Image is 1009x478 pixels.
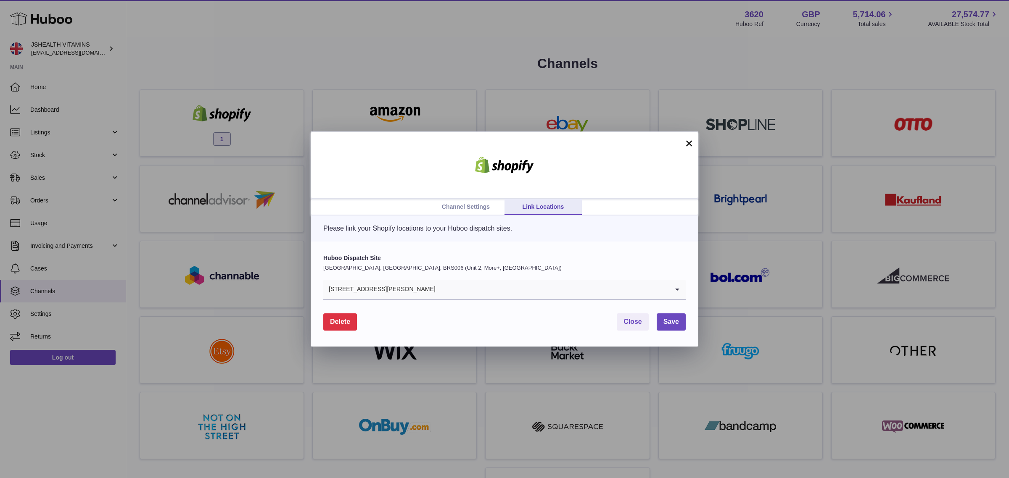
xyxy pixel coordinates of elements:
[323,254,686,262] label: Huboo Dispatch Site
[323,313,357,331] button: Delete
[469,157,540,173] img: shopify
[657,313,686,331] button: Save
[427,199,504,215] a: Channel Settings
[323,280,686,300] div: Search for option
[504,199,582,215] a: Link Locations
[623,318,642,325] span: Close
[684,138,694,148] button: ×
[617,313,649,331] button: Close
[330,318,350,325] span: Delete
[663,318,679,325] span: Save
[436,280,669,299] input: Search for option
[323,264,686,272] p: [GEOGRAPHIC_DATA], [GEOGRAPHIC_DATA], BRS006 (Unit 2, More+, [GEOGRAPHIC_DATA])
[323,224,686,233] p: Please link your Shopify locations to your Huboo dispatch sites.
[323,280,436,299] span: [STREET_ADDRESS][PERSON_NAME]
